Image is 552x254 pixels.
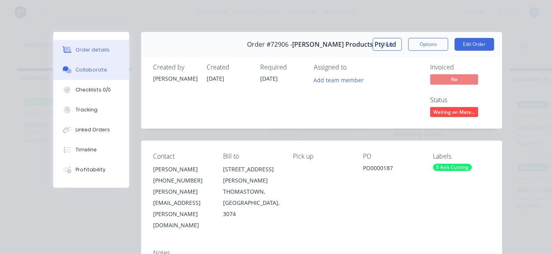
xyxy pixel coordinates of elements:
button: Profitability [53,160,129,180]
div: PO [363,153,420,160]
div: Required [260,63,304,71]
span: Waiting on Mate... [430,107,478,117]
button: Options [408,38,448,51]
div: PO0000187 [363,164,420,175]
button: Linked Orders [53,120,129,140]
button: Tracking [53,100,129,120]
div: Tracking [76,106,98,113]
span: [PERSON_NAME] Products Pty Ltd [292,41,396,48]
div: Timeline [76,146,97,153]
span: Order #72906 - [247,41,292,48]
button: Edit Order [454,38,494,51]
div: 5 Axis Cutting [433,164,472,171]
button: Add team member [309,74,368,85]
button: Timeline [53,140,129,160]
button: Waiting on Mate... [430,107,478,119]
div: Profitability [76,166,106,173]
div: [PERSON_NAME] [153,164,210,175]
div: Created [207,63,251,71]
div: Assigned to [314,63,394,71]
div: Bill to [223,153,280,160]
div: Order details [76,46,110,54]
div: Created by [153,63,197,71]
div: [PERSON_NAME][PHONE_NUMBER][PERSON_NAME][EMAIL_ADDRESS][PERSON_NAME][DOMAIN_NAME] [153,164,210,231]
div: [PERSON_NAME] [153,74,197,83]
div: Contact [153,153,210,160]
div: Invoiced [430,63,490,71]
button: Collaborate [53,60,129,80]
span: No [430,74,478,84]
div: Pick up [293,153,350,160]
div: THOMASTOWN, [GEOGRAPHIC_DATA], 3074 [223,186,280,220]
button: Add team member [314,74,368,85]
span: [DATE] [207,75,224,82]
div: [PHONE_NUMBER] [153,175,210,186]
div: Labels [433,153,490,160]
button: Close [373,38,402,51]
button: Order details [53,40,129,60]
div: [STREET_ADDRESS][PERSON_NAME]THOMASTOWN, [GEOGRAPHIC_DATA], 3074 [223,164,280,220]
div: Status [430,96,490,104]
div: [STREET_ADDRESS][PERSON_NAME] [223,164,280,186]
div: Checklists 0/0 [76,86,111,93]
span: [DATE] [260,75,278,82]
div: [PERSON_NAME][EMAIL_ADDRESS][PERSON_NAME][DOMAIN_NAME] [153,186,210,231]
button: Checklists 0/0 [53,80,129,100]
div: Collaborate [76,66,107,73]
div: Linked Orders [76,126,110,133]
